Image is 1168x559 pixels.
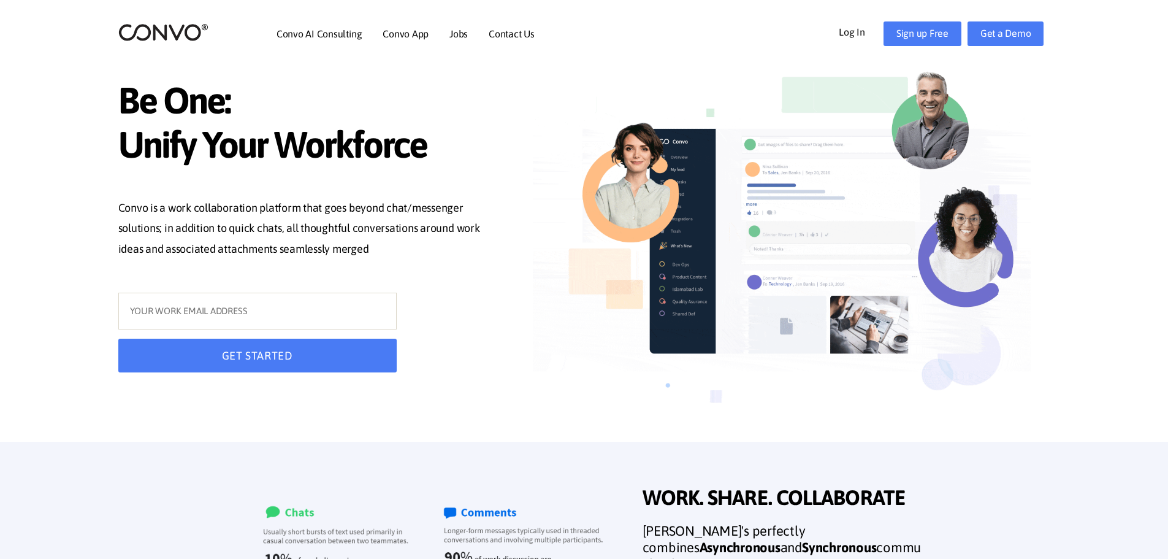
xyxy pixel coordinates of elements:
a: Log In [839,21,884,41]
a: Jobs [449,29,468,39]
a: Convo App [383,29,429,39]
p: Convo is a work collaboration platform that goes beyond chat/messenger solutions; in addition to ... [118,198,496,263]
strong: Synchronous [802,539,876,555]
a: Get a Demo [968,21,1044,46]
span: WORK. SHARE. COLLABORATE [643,485,925,514]
img: logo_2.png [118,23,208,42]
img: image_not_found [533,55,1031,442]
a: Contact Us [489,29,535,39]
a: Sign up Free [884,21,961,46]
input: YOUR WORK EMAIL ADDRESS [118,293,397,330]
strong: Asynchronous [700,539,781,555]
button: GET STARTED [118,339,397,372]
span: Be One: [118,79,496,126]
a: Convo AI Consulting [277,29,362,39]
span: Unify Your Workforce [118,123,496,170]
